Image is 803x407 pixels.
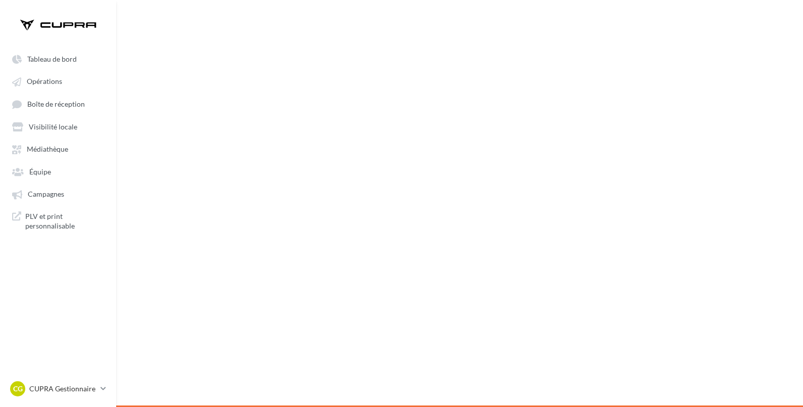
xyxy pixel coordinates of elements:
[29,384,96,394] p: CUPRA Gestionnaire
[6,72,110,90] a: Opérations
[6,207,110,235] a: PLV et print personnalisable
[27,145,68,154] span: Médiathèque
[29,167,51,176] span: Équipe
[6,117,110,135] a: Visibilité locale
[13,384,23,394] span: CG
[6,50,110,68] a: Tableau de bord
[27,77,62,86] span: Opérations
[27,100,85,108] span: Boîte de réception
[6,140,110,158] a: Médiathèque
[28,190,64,199] span: Campagnes
[6,95,110,113] a: Boîte de réception
[6,185,110,203] a: Campagnes
[25,211,104,231] span: PLV et print personnalisable
[8,379,108,398] a: CG CUPRA Gestionnaire
[27,55,77,63] span: Tableau de bord
[6,162,110,180] a: Équipe
[29,122,77,131] span: Visibilité locale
